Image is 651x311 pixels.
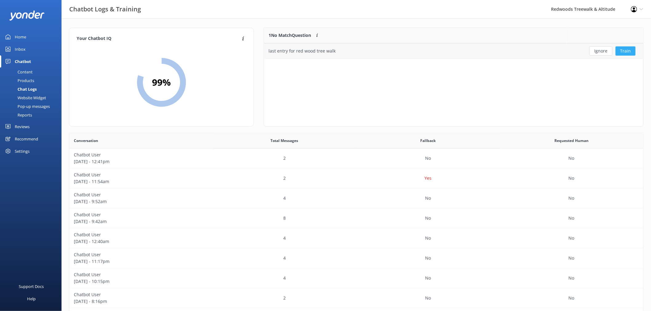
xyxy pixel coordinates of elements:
[74,158,208,165] p: [DATE] - 12:41pm
[152,75,171,90] h2: 99 %
[77,35,240,42] h4: Your Chatbot IQ
[69,248,643,268] div: row
[74,218,208,225] p: [DATE] - 9:42am
[569,295,574,301] p: No
[69,188,643,208] div: row
[74,251,208,258] p: Chatbot User
[69,268,643,288] div: row
[74,198,208,205] p: [DATE] - 9:52am
[15,120,30,133] div: Reviews
[283,295,286,301] p: 2
[15,133,38,145] div: Recommend
[74,291,208,298] p: Chatbot User
[569,195,574,202] p: No
[15,145,30,157] div: Settings
[4,68,62,76] a: Content
[616,46,636,56] button: Train
[69,148,643,168] div: row
[74,191,208,198] p: Chatbot User
[4,111,32,119] div: Reports
[69,288,643,308] div: row
[4,85,62,93] a: Chat Logs
[569,215,574,222] p: No
[74,258,208,265] p: [DATE] - 11:17pm
[425,255,431,262] p: No
[74,152,208,158] p: Chatbot User
[589,46,613,56] button: Ignore
[425,195,431,202] p: No
[569,255,574,262] p: No
[15,31,26,43] div: Home
[74,138,98,144] span: Conversation
[74,238,208,245] p: [DATE] - 12:40am
[74,211,208,218] p: Chatbot User
[69,4,141,14] h3: Chatbot Logs & Training
[283,175,286,182] p: 2
[74,231,208,238] p: Chatbot User
[4,93,62,102] a: Website Widget
[283,255,286,262] p: 4
[554,138,589,144] span: Requested Human
[269,32,311,39] p: 1 No Match Question
[283,195,286,202] p: 4
[264,43,643,59] div: row
[271,138,298,144] span: Total Messages
[569,235,574,242] p: No
[283,155,286,162] p: 2
[269,48,336,54] div: last entry for red wood tree walk
[4,102,50,111] div: Pop-up messages
[4,111,62,119] a: Reports
[19,280,44,293] div: Support Docs
[420,138,436,144] span: Fallback
[425,155,431,162] p: No
[74,278,208,285] p: [DATE] - 10:15pm
[69,208,643,228] div: row
[425,275,431,281] p: No
[283,275,286,281] p: 4
[69,228,643,248] div: row
[569,175,574,182] p: No
[74,271,208,278] p: Chatbot User
[74,171,208,178] p: Chatbot User
[425,215,431,222] p: No
[425,295,431,301] p: No
[74,298,208,305] p: [DATE] - 8:16pm
[4,76,62,85] a: Products
[4,68,33,76] div: Content
[15,43,26,55] div: Inbox
[69,168,643,188] div: row
[569,155,574,162] p: No
[425,235,431,242] p: No
[9,10,45,21] img: yonder-white-logo.png
[4,102,62,111] a: Pop-up messages
[264,43,643,59] div: grid
[569,275,574,281] p: No
[27,293,36,305] div: Help
[4,76,34,85] div: Products
[4,85,37,93] div: Chat Logs
[425,175,432,182] p: Yes
[15,55,31,68] div: Chatbot
[283,235,286,242] p: 4
[283,215,286,222] p: 8
[74,178,208,185] p: [DATE] - 11:54am
[4,93,46,102] div: Website Widget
